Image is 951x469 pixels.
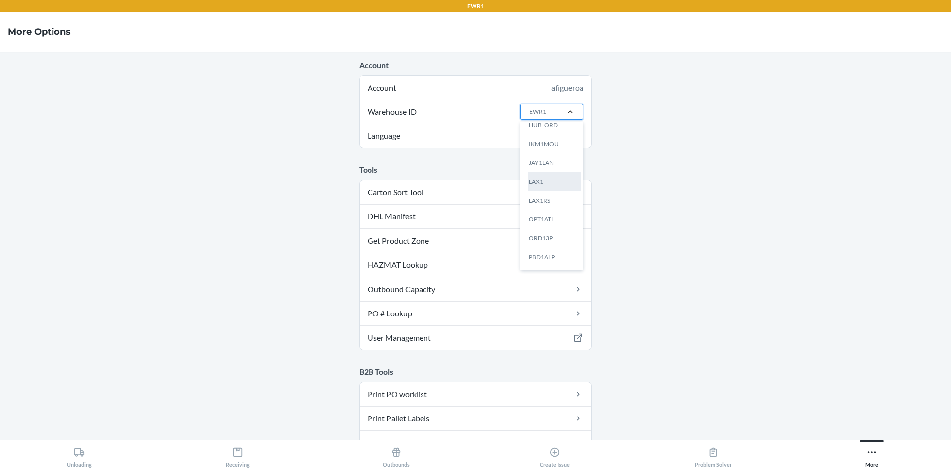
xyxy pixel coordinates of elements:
[67,443,92,468] div: Unloading
[360,76,591,100] div: Account
[383,443,410,468] div: Outbounds
[226,443,250,468] div: Receiving
[366,100,418,124] span: Warehouse ID
[360,431,591,455] a: Print SSCC Labels
[528,116,581,135] div: HUB_ORD
[475,440,634,468] button: Create Issue
[317,440,475,468] button: Outbounds
[634,440,792,468] button: Problem Solver
[528,248,581,266] div: PBD1ALP
[695,443,732,468] div: Problem Solver
[360,180,591,204] a: Carton Sort Tool
[360,277,591,301] a: Outbound Capacity
[360,407,591,430] a: Print Pallet Labels
[360,382,591,406] a: Print PO worklist
[528,266,581,285] div: PRO_ORD
[528,154,581,172] div: JAY1LAN
[792,440,951,468] button: More
[158,440,317,468] button: Receiving
[359,366,592,378] p: B2B Tools
[359,164,592,176] p: Tools
[551,82,583,94] div: afigueroa
[865,443,878,468] div: More
[8,25,71,38] h4: More Options
[467,2,484,11] p: EWR1
[528,135,581,154] div: IKM1MOU
[360,229,591,253] a: Get Product Zone
[366,124,402,148] span: Language
[528,172,581,191] div: LAX1
[529,107,546,116] div: EWR1
[540,443,570,468] div: Create Issue
[360,302,591,325] a: PO # Lookup
[528,210,581,229] div: OPT1ATL
[528,107,529,116] input: Warehouse IDEWR1AMS1RSDFW1RSDFW1TMPEWR1EWR1RSHUB_ATLHUB_DFWHUB_FONHUB_ORDIKM1MOUJAY1LANLAX1LAX1RS...
[360,326,591,350] a: User Management
[360,205,591,228] a: DHL Manifest
[360,253,591,277] a: HAZMAT Lookup
[528,191,581,210] div: LAX1RS
[359,59,592,71] p: Account
[528,229,581,248] div: ORD13P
